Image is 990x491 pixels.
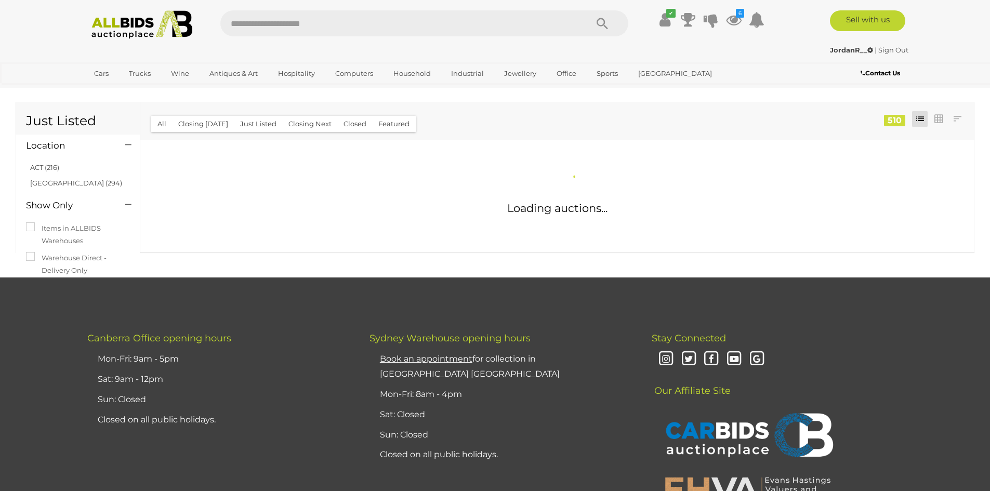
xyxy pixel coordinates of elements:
[172,116,234,132] button: Closing [DATE]
[830,46,875,54] a: JordanR__
[26,252,129,276] label: Warehouse Direct - Delivery Only
[659,402,836,471] img: CARBIDS Auctionplace
[657,350,675,368] i: Instagram
[875,46,877,54] span: |
[507,202,608,215] span: Loading auctions...
[95,410,344,430] li: Closed on all public holidays.
[666,9,676,18] i: ✔
[861,69,900,77] b: Contact Us
[30,163,59,171] a: ACT (216)
[164,65,196,82] a: Wine
[95,369,344,390] li: Sat: 9am - 12pm
[26,282,100,294] label: Freight Available
[337,116,373,132] button: Closed
[497,65,543,82] a: Jewellery
[95,390,344,410] li: Sun: Closed
[377,425,626,445] li: Sun: Closed
[861,68,903,79] a: Contact Us
[576,10,628,36] button: Search
[26,201,110,210] h4: Show Only
[748,350,766,368] i: Google
[282,116,338,132] button: Closing Next
[377,445,626,465] li: Closed on all public holidays.
[878,46,908,54] a: Sign Out
[234,116,283,132] button: Just Listed
[657,10,673,29] a: ✔
[122,65,157,82] a: Trucks
[26,222,129,247] label: Items in ALLBIDS Warehouses
[95,349,344,369] li: Mon-Fri: 9am - 5pm
[369,333,531,344] span: Sydney Warehouse opening hours
[377,384,626,405] li: Mon-Fri: 8am - 4pm
[444,65,491,82] a: Industrial
[328,65,380,82] a: Computers
[380,354,560,379] a: Book an appointmentfor collection in [GEOGRAPHIC_DATA] [GEOGRAPHIC_DATA]
[203,65,265,82] a: Antiques & Art
[830,46,873,54] strong: JordanR__
[680,350,698,368] i: Twitter
[725,350,743,368] i: Youtube
[380,354,472,364] u: Book an appointment
[702,350,720,368] i: Facebook
[26,141,110,151] h4: Location
[590,65,625,82] a: Sports
[86,10,199,39] img: Allbids.com.au
[884,115,905,126] div: 510
[652,333,726,344] span: Stay Connected
[830,10,905,31] a: Sell with us
[631,65,719,82] a: [GEOGRAPHIC_DATA]
[387,65,438,82] a: Household
[151,116,173,132] button: All
[87,333,231,344] span: Canberra Office opening hours
[736,9,744,18] i: 6
[550,65,583,82] a: Office
[87,65,115,82] a: Cars
[26,114,129,134] h1: Just Listed
[271,65,322,82] a: Hospitality
[372,116,416,132] button: Featured
[652,369,731,396] span: Our Affiliate Site
[30,179,122,187] a: [GEOGRAPHIC_DATA] (294)
[377,405,626,425] li: Sat: Closed
[726,10,742,29] a: 6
